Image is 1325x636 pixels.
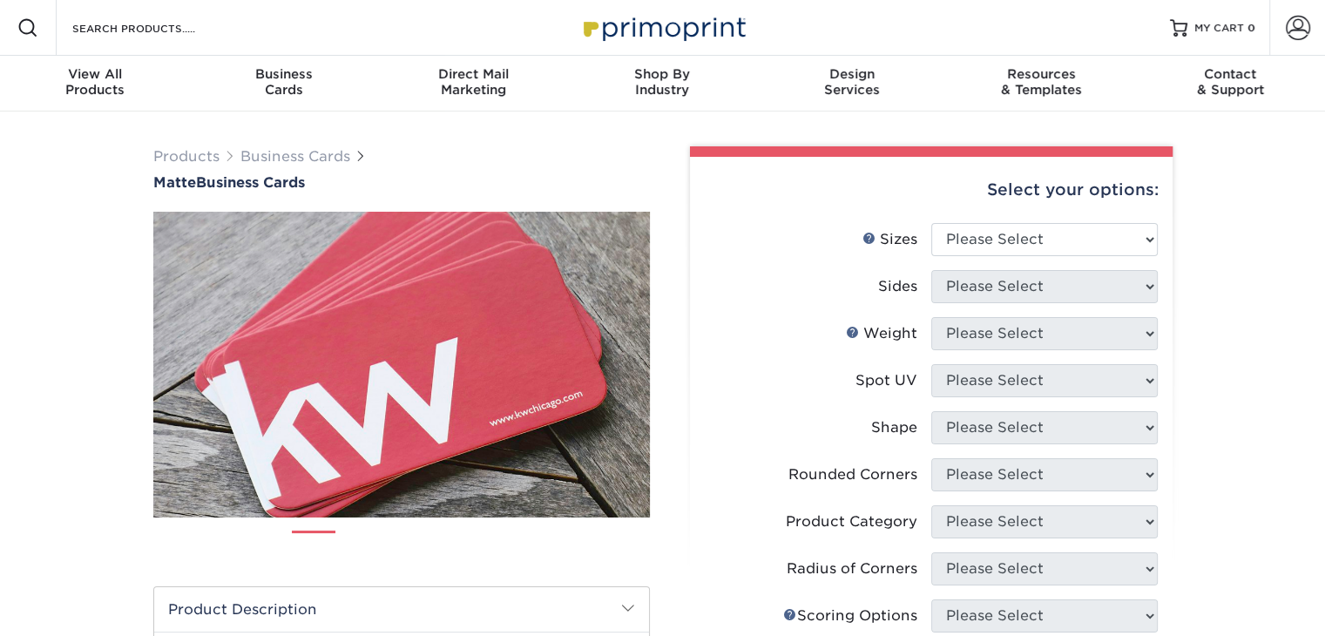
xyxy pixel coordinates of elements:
img: Business Cards 02 [350,524,394,567]
div: Select your options: [704,157,1159,223]
div: Weight [846,323,917,344]
div: Sides [878,276,917,297]
div: Sizes [862,229,917,250]
a: Contact& Support [1136,56,1325,112]
span: Direct Mail [379,66,568,82]
span: Resources [946,66,1135,82]
div: Cards [189,66,378,98]
div: Spot UV [855,370,917,391]
div: Shape [871,417,917,438]
span: MY CART [1194,21,1244,36]
div: Radius of Corners [787,558,917,579]
div: Scoring Options [783,606,917,626]
div: Marketing [379,66,568,98]
span: Design [757,66,946,82]
a: Products [153,148,220,165]
div: Product Category [786,511,917,532]
span: Shop By [568,66,757,82]
img: Primoprint [576,9,750,46]
a: Direct MailMarketing [379,56,568,112]
input: SEARCH PRODUCTS..... [71,17,240,38]
a: Business Cards [240,148,350,165]
h2: Product Description [154,587,649,632]
a: BusinessCards [189,56,378,112]
a: DesignServices [757,56,946,112]
div: & Support [1136,66,1325,98]
h1: Business Cards [153,174,650,191]
div: & Templates [946,66,1135,98]
span: Business [189,66,378,82]
div: Services [757,66,946,98]
div: Rounded Corners [788,464,917,485]
img: Business Cards 04 [467,524,510,567]
img: Business Cards 01 [292,524,335,568]
a: Resources& Templates [946,56,1135,112]
a: MatteBusiness Cards [153,174,650,191]
div: Industry [568,66,757,98]
span: Contact [1136,66,1325,82]
img: Matte 01 [153,116,650,612]
a: Shop ByIndustry [568,56,757,112]
img: Business Cards 03 [409,524,452,567]
span: 0 [1247,22,1255,34]
span: Matte [153,174,196,191]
